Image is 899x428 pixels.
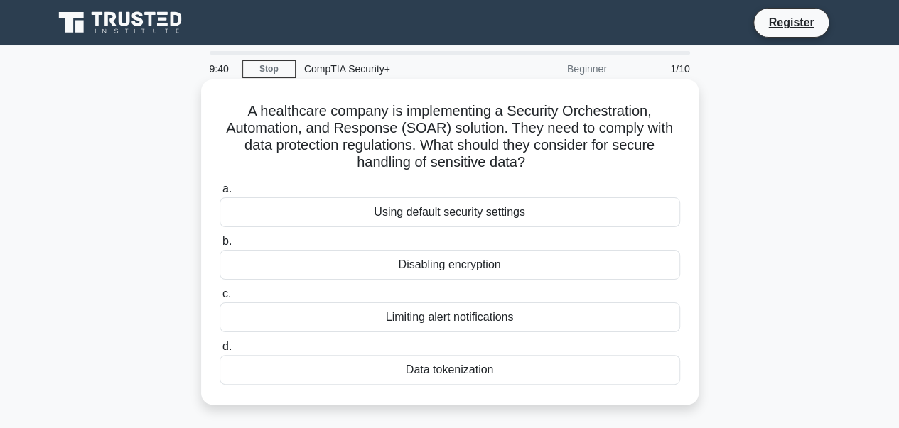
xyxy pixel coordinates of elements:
[220,197,680,227] div: Using default security settings
[242,60,296,78] a: Stop
[615,55,699,83] div: 1/10
[201,55,242,83] div: 9:40
[296,55,491,83] div: CompTIA Security+
[222,340,232,352] span: d.
[220,302,680,332] div: Limiting alert notifications
[491,55,615,83] div: Beginner
[222,287,231,300] span: c.
[222,235,232,247] span: b.
[760,13,822,31] a: Register
[220,355,680,385] div: Data tokenization
[220,250,680,280] div: Disabling encryption
[218,102,682,172] h5: A healthcare company is implementing a Security Orchestration, Automation, and Response (SOAR) so...
[222,182,232,194] span: a.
